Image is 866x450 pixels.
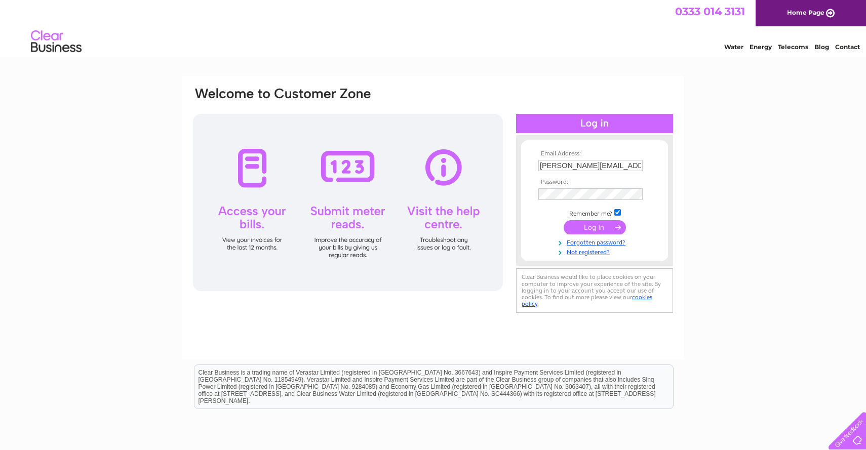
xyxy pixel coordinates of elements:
[516,268,673,312] div: Clear Business would like to place cookies on your computer to improve your experience of the sit...
[522,294,652,307] a: cookies policy
[778,43,808,51] a: Telecoms
[750,43,772,51] a: Energy
[30,26,82,57] img: logo.png
[564,220,626,234] input: Submit
[814,43,829,51] a: Blog
[536,208,653,218] td: Remember me?
[724,43,743,51] a: Water
[536,150,653,157] th: Email Address:
[536,179,653,186] th: Password:
[835,43,860,51] a: Contact
[675,5,745,18] a: 0333 014 3131
[538,247,653,256] a: Not registered?
[538,237,653,247] a: Forgotten password?
[194,6,673,49] div: Clear Business is a trading name of Verastar Limited (registered in [GEOGRAPHIC_DATA] No. 3667643...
